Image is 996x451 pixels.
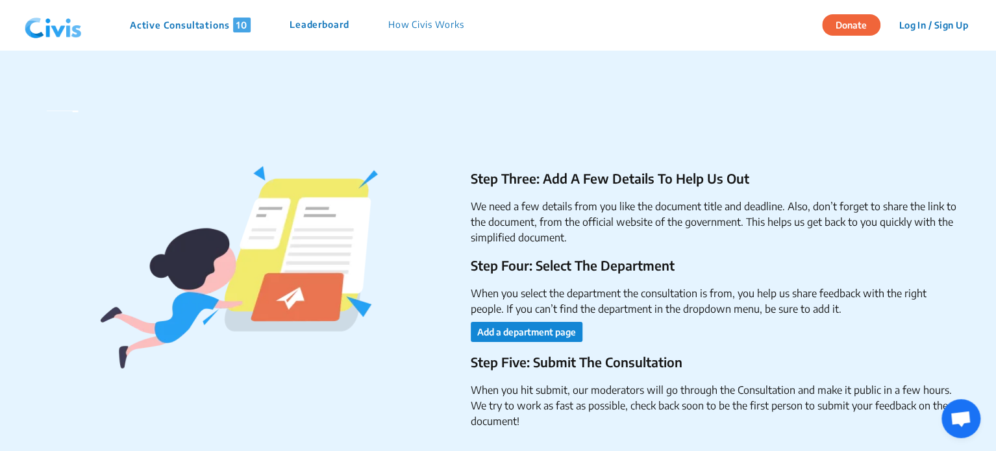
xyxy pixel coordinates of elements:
p: Step Five: Submit The Consultation [471,352,957,372]
img: navlogo.png [19,6,87,45]
p: Active Consultations [130,18,251,32]
li: When you hit submit, our moderators will go through the Consultation and make it public in a few ... [471,382,957,429]
li: We need a few details from you like the document title and deadline. Also, don’t forget to share ... [471,199,957,245]
p: Step Three: Add A Few Details To Help Us Out [471,169,957,188]
li: When you select the department the consultation is from, you help us share feedback with the righ... [471,286,957,317]
span: 10 [233,18,251,32]
button: Donate [822,14,880,36]
button: Log In / Sign Up [890,15,977,35]
button: Add a department page [471,322,582,342]
p: Step Four: Select The Department [471,256,957,275]
p: How Civis Works [388,18,464,32]
a: Donate [822,18,890,30]
div: Open chat [941,399,980,438]
p: Leaderboard [290,18,349,32]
